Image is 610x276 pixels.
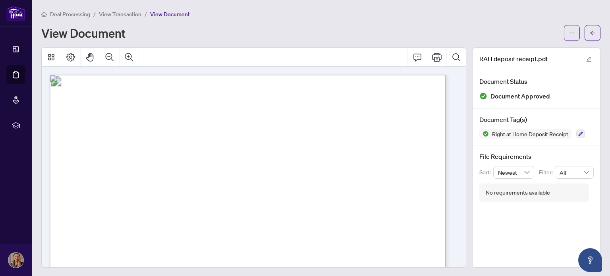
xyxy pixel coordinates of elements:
span: All [560,166,589,178]
li: / [145,10,147,19]
span: Deal Processing [50,11,90,18]
span: View Transaction [99,11,141,18]
span: arrow-left [590,30,595,36]
div: No requirements available [486,188,550,197]
h1: View Document [41,27,125,39]
img: logo [6,6,25,21]
img: Document Status [479,92,487,100]
span: edit [586,56,592,62]
button: Open asap [578,248,602,272]
span: RAH deposit receipt.pdf [479,54,548,64]
span: View Document [150,11,190,18]
span: Document Approved [490,91,550,102]
h4: Document Tag(s) [479,115,594,124]
img: Profile Icon [8,253,23,268]
span: home [41,12,47,17]
span: Right at Home Deposit Receipt [489,131,571,137]
p: Filter: [539,168,555,177]
p: Sort: [479,168,493,177]
h4: Document Status [479,77,594,86]
span: Newest [498,166,530,178]
li: / [93,10,96,19]
img: Status Icon [479,129,489,139]
span: ellipsis [569,30,575,36]
h4: File Requirements [479,152,594,161]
